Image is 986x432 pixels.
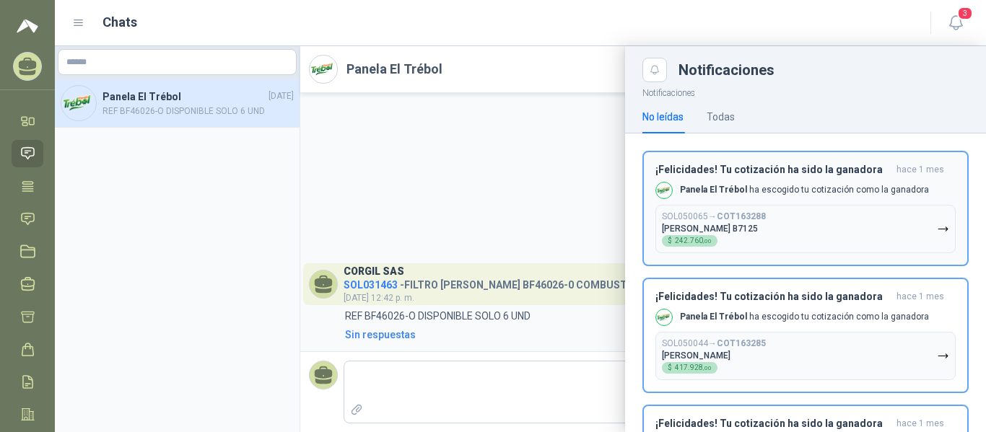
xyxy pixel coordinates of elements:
button: SOL050044→COT163285[PERSON_NAME]$417.928,00 [655,332,956,380]
span: 3 [957,6,973,20]
b: Panela El Trébol [680,312,747,322]
p: ha escogido tu cotización como la ganadora [680,311,929,323]
img: Company Logo [656,182,672,198]
span: 242.760 [675,237,712,244]
div: $ [662,362,717,374]
b: Panela El Trébol [680,185,747,195]
h1: Chats [102,12,137,32]
b: COT163285 [717,338,766,348]
span: hace 1 mes [896,418,944,430]
p: SOL050044 → [662,338,766,349]
div: No leídas [642,109,684,125]
button: ¡Felicidades! Tu cotización ha sido la ganadorahace 1 mes Company LogoPanela El Trébol ha escogid... [642,278,969,393]
p: [PERSON_NAME] B7125 [662,224,758,234]
h3: ¡Felicidades! Tu cotización ha sido la ganadora [655,418,891,430]
span: hace 1 mes [896,291,944,303]
div: Notificaciones [679,63,969,77]
div: Todas [707,109,735,125]
button: ¡Felicidades! Tu cotización ha sido la ganadorahace 1 mes Company LogoPanela El Trébol ha escogid... [642,151,969,266]
span: ,00 [703,365,712,371]
p: SOL050065 → [662,211,766,222]
span: 417.928 [675,364,712,371]
button: SOL050065→COT163288[PERSON_NAME] B7125$242.760,00 [655,205,956,253]
button: Close [642,58,667,82]
div: $ [662,235,717,247]
p: [PERSON_NAME] [662,351,730,361]
p: Notificaciones [625,82,986,100]
img: Logo peakr [17,17,38,35]
b: COT163288 [717,211,766,221]
span: hace 1 mes [896,164,944,176]
p: ha escogido tu cotización como la ganadora [680,184,929,196]
h3: ¡Felicidades! Tu cotización ha sido la ganadora [655,164,891,176]
button: 3 [943,10,969,36]
img: Company Logo [656,309,672,325]
h3: ¡Felicidades! Tu cotización ha sido la ganadora [655,291,891,303]
span: ,00 [703,238,712,244]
